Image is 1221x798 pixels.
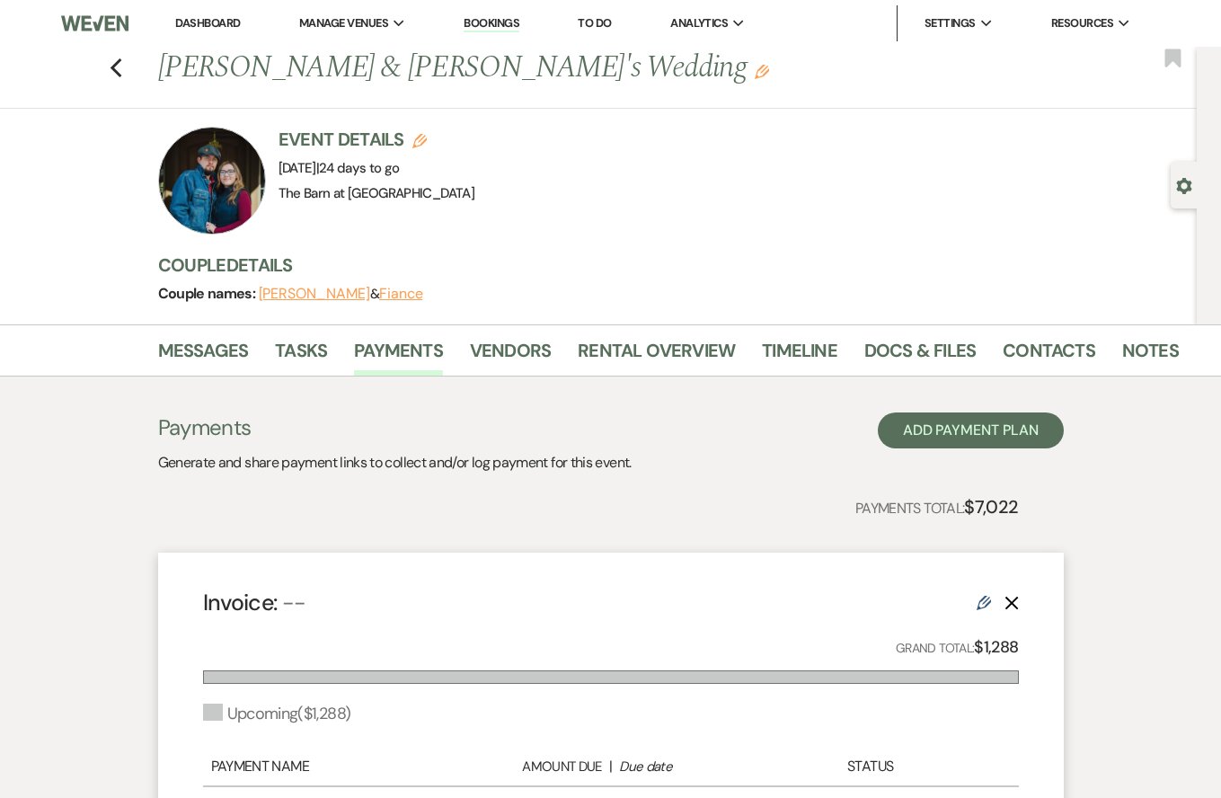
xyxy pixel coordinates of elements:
span: Manage Venues [299,14,388,32]
span: Analytics [670,14,728,32]
a: Timeline [762,336,837,376]
button: [PERSON_NAME] [259,287,370,301]
span: [DATE] [279,159,400,177]
button: Edit [755,63,769,79]
a: To Do [578,15,611,31]
h3: Payments [158,412,632,443]
a: Notes [1122,336,1179,376]
span: The Barn at [GEOGRAPHIC_DATA] [279,184,474,202]
span: -- [282,588,306,617]
h3: Couple Details [158,253,1164,278]
div: Due date [619,757,761,777]
div: Status [770,756,969,777]
a: Contacts [1003,336,1095,376]
strong: $7,022 [964,495,1018,519]
span: | [316,159,400,177]
a: Tasks [275,336,327,376]
a: Payments [354,336,443,376]
button: Fiance [379,287,423,301]
a: Dashboard [175,15,240,31]
a: Bookings [464,15,519,32]
div: Payment Name [211,756,451,777]
span: 24 days to go [319,159,400,177]
a: Rental Overview [578,336,735,376]
div: | [451,756,771,777]
button: Open lead details [1176,176,1192,193]
span: Settings [925,14,976,32]
a: Messages [158,336,249,376]
p: Payments Total: [855,492,1019,521]
a: Vendors [470,336,551,376]
p: Grand Total: [896,634,1019,661]
div: Upcoming ( $1,288 ) [203,702,351,726]
button: Add Payment Plan [878,412,1064,448]
span: & [259,285,423,303]
span: Couple names: [158,284,259,303]
h1: [PERSON_NAME] & [PERSON_NAME]'s Wedding [158,47,963,90]
img: Weven Logo [61,4,128,42]
a: Docs & Files [864,336,976,376]
h3: Event Details [279,127,474,152]
span: Resources [1051,14,1113,32]
div: Amount Due [460,757,602,777]
p: Generate and share payment links to collect and/or log payment for this event. [158,451,632,474]
strong: $1,288 [974,636,1018,658]
h4: Invoice: [203,587,306,618]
